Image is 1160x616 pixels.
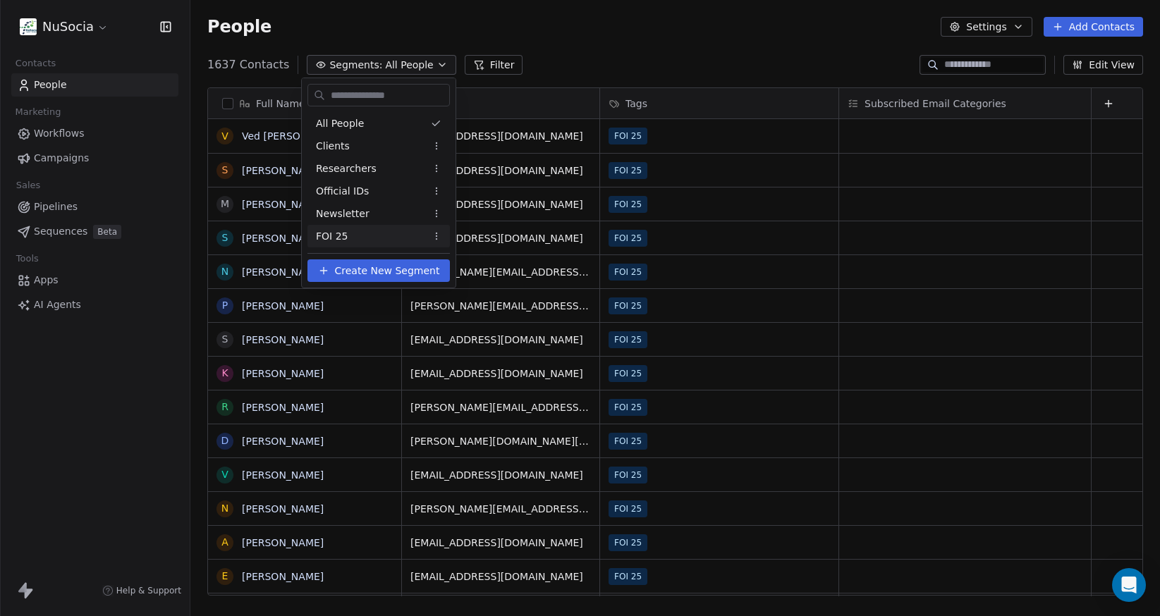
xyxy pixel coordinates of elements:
span: Clients [316,139,350,154]
span: Researchers [316,161,377,176]
div: Suggestions [307,112,450,247]
span: FOI 25 [316,229,348,244]
span: Official IDs [316,184,369,199]
span: Create New Segment [335,264,440,278]
button: Create New Segment [307,259,450,282]
span: Newsletter [316,207,370,221]
span: All People [316,116,364,131]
